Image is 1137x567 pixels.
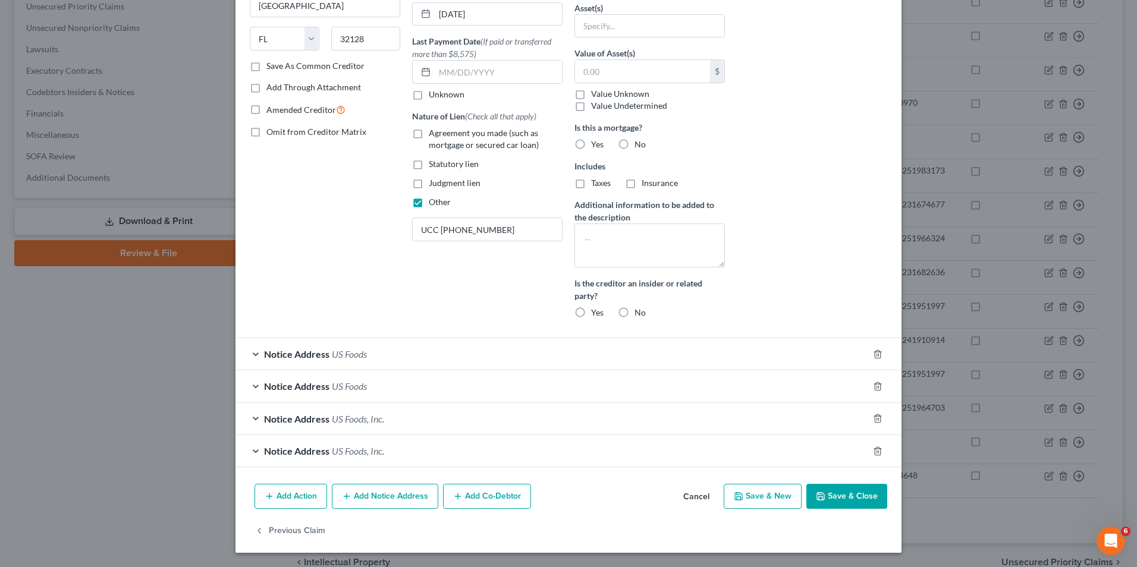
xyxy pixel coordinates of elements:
span: Notice Address [264,348,329,360]
label: Additional information to be added to the description [574,199,725,223]
label: Last Payment Date [412,35,563,60]
input: 0.00 [575,60,710,83]
input: Enter zip... [331,27,401,51]
label: Includes [574,160,725,172]
label: Add Through Attachment [266,81,361,93]
label: Save As Common Creditor [266,60,365,72]
button: Add Co-Debtor [443,484,531,509]
span: Yes [591,139,604,149]
span: 6 [1121,527,1130,536]
span: No [635,139,646,149]
label: Value Unknown [591,88,649,100]
span: Omit from Creditor Matrix [266,127,366,137]
span: Notice Address [264,445,329,456]
button: Previous Claim [255,518,325,543]
span: (If paid or transferred more than $8,575) [412,36,551,59]
label: Value of Asset(s) [574,47,635,59]
span: US Foods, Inc. [332,445,384,456]
input: Specify... [413,218,562,241]
input: Specify... [575,15,724,37]
span: (Check all that apply) [465,111,536,121]
input: MM/DD/YYYY [435,3,562,26]
button: Save & New [724,484,802,509]
span: No [635,307,646,317]
button: Add Notice Address [332,484,438,509]
label: Unknown [429,89,464,100]
span: Yes [591,307,604,317]
button: Add Action [255,484,327,509]
span: Amended Creditor [266,105,336,115]
span: Notice Address [264,413,329,424]
span: Agreement you made (such as mortgage or secured car loan) [429,128,539,150]
label: Nature of Lien [412,110,536,122]
label: Is this a mortgage? [574,121,725,134]
span: Taxes [591,178,611,188]
span: Judgment lien [429,178,480,188]
span: US Foods [332,380,367,392]
button: Save & Close [806,484,887,509]
span: US Foods, Inc. [332,413,384,424]
label: Asset(s) [574,2,603,14]
iframe: Intercom live chat [1097,527,1125,555]
label: Value Undetermined [591,100,667,112]
span: Other [429,197,451,207]
span: Insurance [642,178,678,188]
span: Statutory lien [429,159,479,169]
label: Is the creditor an insider or related party? [574,277,725,302]
span: Notice Address [264,380,329,392]
button: Cancel [674,485,719,509]
div: $ [710,60,724,83]
span: US Foods [332,348,367,360]
input: MM/DD/YYYY [435,61,562,83]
